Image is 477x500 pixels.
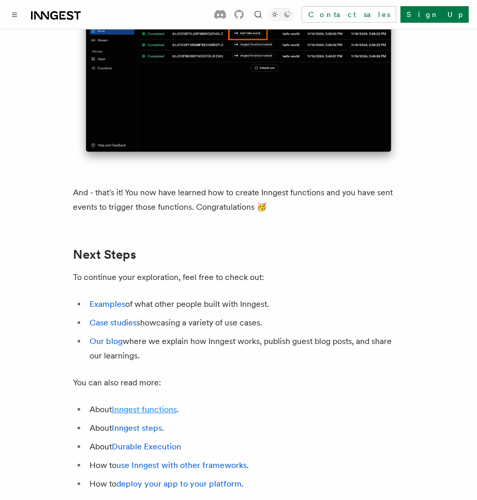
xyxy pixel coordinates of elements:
[86,316,404,330] li: showcasing a variety of use cases.
[400,6,469,23] a: Sign Up
[90,336,123,346] a: Our blog
[86,440,404,454] li: About
[73,270,404,285] p: To continue your exploration, feel free to check out:
[73,247,136,262] a: Next Steps
[73,376,404,390] p: You can also read more:
[112,404,177,414] a: Inngest functions
[8,8,21,21] button: Toggle navigation
[73,185,404,214] p: And - that's it! You now have learned how to create Inngest functions and you have sent events to...
[86,421,404,435] li: About .
[112,423,162,433] a: Inngest steps
[252,8,264,21] button: Find something...
[116,479,242,489] a: deploy your app to your platform
[86,477,404,491] li: How to .
[90,299,125,309] a: Examples
[90,318,137,327] a: Case studies
[86,297,404,311] li: of what other people built with Inngest.
[302,6,396,23] a: Contact sales
[86,334,404,363] li: where we explain how Inngest works, publish guest blog posts, and share our learnings.
[112,442,181,451] a: Durable Execution
[86,458,404,473] li: How to .
[116,460,247,470] a: use Inngest with other frameworks
[86,402,404,417] li: About .
[269,8,293,21] button: Toggle dark mode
